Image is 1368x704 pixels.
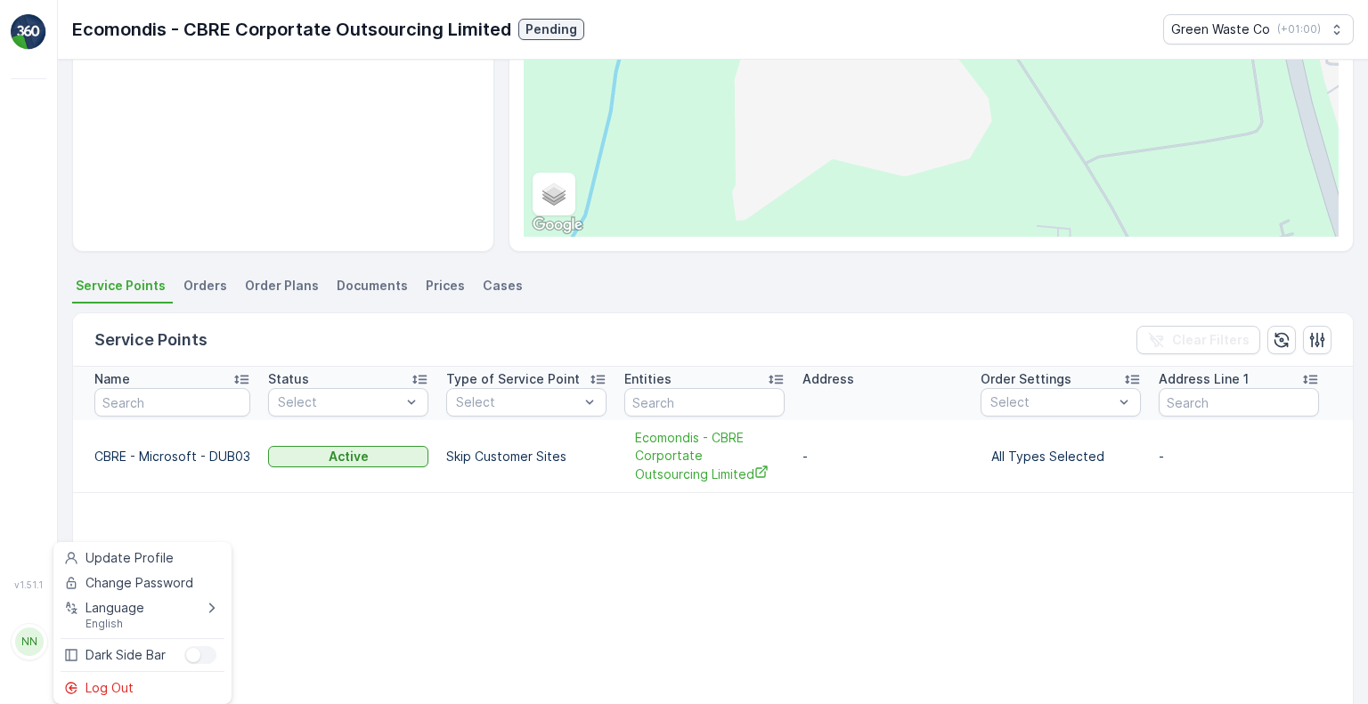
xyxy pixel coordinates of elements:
[11,14,46,50] img: logo
[268,370,309,388] p: Status
[991,448,1130,465] p: All Types Selected
[1277,22,1321,36] p: ( +01:00 )
[624,388,785,417] input: Search
[85,646,166,664] span: Dark Side Bar
[73,420,259,493] td: CBRE - Microsoft - DUB03
[94,370,130,388] p: Name
[337,277,408,295] span: Documents
[15,627,44,656] div: NN
[53,542,232,704] ul: Menu
[85,549,174,567] span: Update Profile
[11,594,46,690] button: NN
[518,19,584,40] button: Pending
[426,277,465,295] span: Prices
[1163,14,1354,45] button: Green Waste Co(+01:00)
[446,448,607,465] p: Skip Customer Sites
[72,16,511,43] p: Ecomondis - CBRE Corportate Outsourcing Limited
[1172,331,1250,349] p: Clear Filters
[1171,20,1270,38] p: Green Waste Co
[456,393,579,411] p: Select
[624,370,672,388] p: Entities
[85,617,144,631] span: English
[245,277,319,295] span: Order Plans
[94,328,208,352] p: Service Points
[525,20,577,38] p: Pending
[1136,326,1260,354] button: Clear Filters
[85,679,134,697] span: Log Out
[268,446,428,467] button: Active
[85,599,144,617] span: Language
[1159,370,1249,388] p: Address Line 1
[183,277,227,295] span: Orders
[528,214,587,237] a: Open this area in Google Maps (opens a new window)
[635,429,774,483] a: Ecomondis - CBRE Corportate Outsourcing Limited
[11,579,46,590] span: v 1.51.1
[483,277,523,295] span: Cases
[278,393,401,411] p: Select
[76,277,166,295] span: Service Points
[85,574,193,592] span: Change Password
[534,174,574,214] a: Layers
[528,214,587,237] img: Google
[794,420,972,493] td: -
[329,448,369,465] p: Active
[1159,388,1319,417] input: Search
[446,370,580,388] p: Type of Service Point
[1159,448,1319,465] p: -
[990,393,1113,411] p: Select
[802,370,854,388] p: Address
[981,370,1071,388] p: Order Settings
[94,388,250,417] input: Search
